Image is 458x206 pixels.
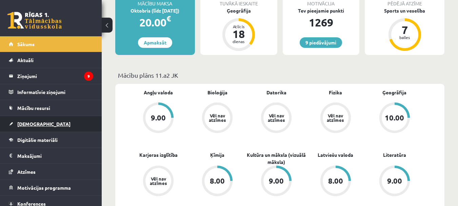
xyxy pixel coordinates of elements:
legend: Maksājumi [17,148,93,164]
div: Sports un veselība [365,7,444,14]
a: 9.00 [365,166,424,198]
div: dienas [228,39,249,43]
a: 8.00 [306,166,365,198]
a: Mācību resursi [9,100,93,116]
a: Informatīvie ziņojumi [9,84,93,100]
a: Ķīmija [210,151,224,158]
a: Datorika [266,89,286,96]
div: Oktobris (līdz [DATE]) [115,7,195,14]
a: Fizika [329,89,342,96]
div: Atlicis [228,24,249,29]
a: Vēl nav atzīmes [306,102,365,134]
a: Aktuāli [9,52,93,68]
a: Ģeogrāfija Atlicis 18 dienas [200,7,277,52]
a: Sports un veselība 7 balles [365,7,444,52]
a: Vēl nav atzīmes [129,166,188,198]
a: Latviešu valoda [318,151,353,158]
div: 9.00 [387,177,402,185]
a: Rīgas 1. Tālmācības vidusskola [7,12,62,29]
span: Sākums [17,41,35,47]
a: Digitālie materiāli [9,132,93,148]
a: Karjeras izglītība [139,151,178,158]
div: Vēl nav atzīmes [326,113,345,122]
a: 10.00 [365,102,424,134]
div: 8.00 [328,177,343,185]
div: Vēl nav atzīmes [149,176,168,185]
span: € [166,14,171,23]
a: 8.00 [188,166,247,198]
div: 20.00 [115,14,195,31]
div: Vēl nav atzīmes [267,113,286,122]
a: Maksājumi [9,148,93,164]
a: Kultūra un māksla (vizuālā māksla) [247,151,306,166]
a: Sākums [9,36,93,52]
div: Tev pieejamie punkti [283,7,360,14]
div: 7 [395,24,415,35]
span: Digitālie materiāli [17,137,58,143]
a: Angļu valoda [144,89,173,96]
div: Ģeogrāfija [200,7,277,14]
a: Vēl nav atzīmes [188,102,247,134]
div: 10.00 [385,114,404,121]
span: Motivācijas programma [17,185,71,191]
a: 9.00 [129,102,188,134]
a: Atzīmes [9,164,93,180]
a: Ziņojumi9 [9,68,93,84]
p: Mācību plāns 11.a2 JK [118,71,442,80]
i: 9 [84,72,93,81]
span: Atzīmes [17,169,36,175]
a: 9 piedāvājumi [300,37,342,48]
div: 9.00 [269,177,284,185]
div: 18 [228,29,249,39]
a: Motivācijas programma [9,180,93,195]
a: Vēl nav atzīmes [247,102,306,134]
a: Ģeogrāfija [382,89,406,96]
span: Mācību resursi [17,105,50,111]
span: [DEMOGRAPHIC_DATA] [17,121,71,127]
legend: Informatīvie ziņojumi [17,84,93,100]
a: Literatūra [383,151,406,158]
legend: Ziņojumi [17,68,93,84]
a: Apmaksāt [138,37,172,48]
a: [DEMOGRAPHIC_DATA] [9,116,93,132]
div: 9.00 [151,114,166,121]
span: Aktuāli [17,57,34,63]
div: balles [395,35,415,39]
a: 9.00 [247,166,306,198]
div: 1269 [283,14,360,31]
div: 8.00 [210,177,225,185]
div: Vēl nav atzīmes [208,113,227,122]
a: Bioloģija [207,89,227,96]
